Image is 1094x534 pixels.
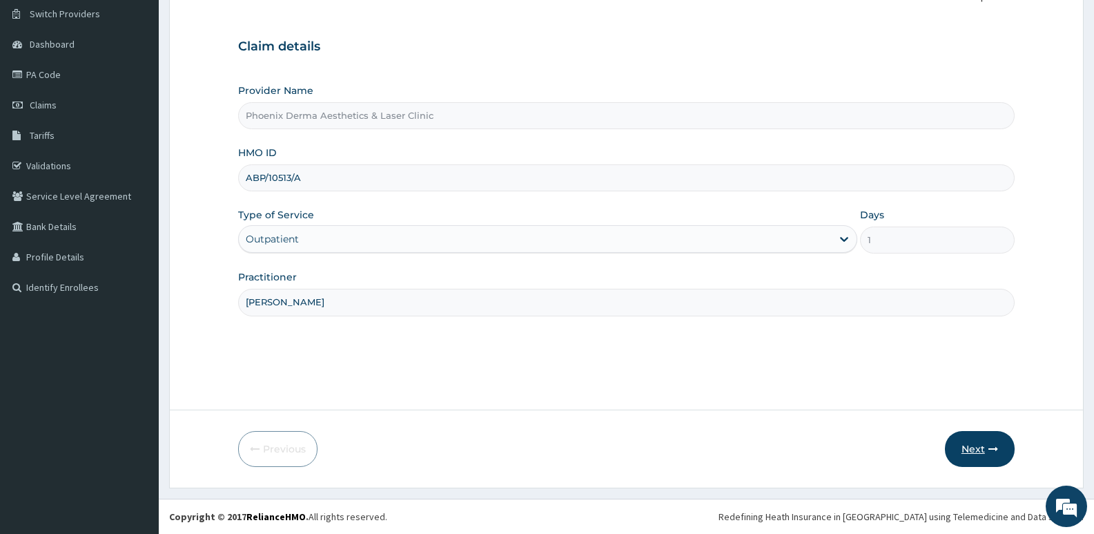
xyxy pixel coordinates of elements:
[238,208,314,222] label: Type of Service
[30,8,100,20] span: Switch Providers
[238,431,318,467] button: Previous
[26,69,56,104] img: d_794563401_company_1708531726252_794563401
[169,511,309,523] strong: Copyright © 2017 .
[30,129,55,142] span: Tariffs
[80,174,191,314] span: We're online!
[238,164,1015,191] input: Enter HMO ID
[238,270,297,284] label: Practitioner
[860,208,884,222] label: Days
[246,511,306,523] a: RelianceHMO
[72,77,232,95] div: Chat with us now
[719,510,1084,524] div: Redefining Heath Insurance in [GEOGRAPHIC_DATA] using Telemedicine and Data Science!
[238,146,277,160] label: HMO ID
[238,84,313,97] label: Provider Name
[246,232,299,246] div: Outpatient
[238,39,1015,55] h3: Claim details
[159,499,1094,534] footer: All rights reserved.
[7,377,263,426] textarea: Type your message and hit 'Enter'
[238,289,1015,316] input: Enter Name
[30,38,75,50] span: Dashboard
[30,99,57,111] span: Claims
[226,7,260,40] div: Minimize live chat window
[945,431,1015,467] button: Next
